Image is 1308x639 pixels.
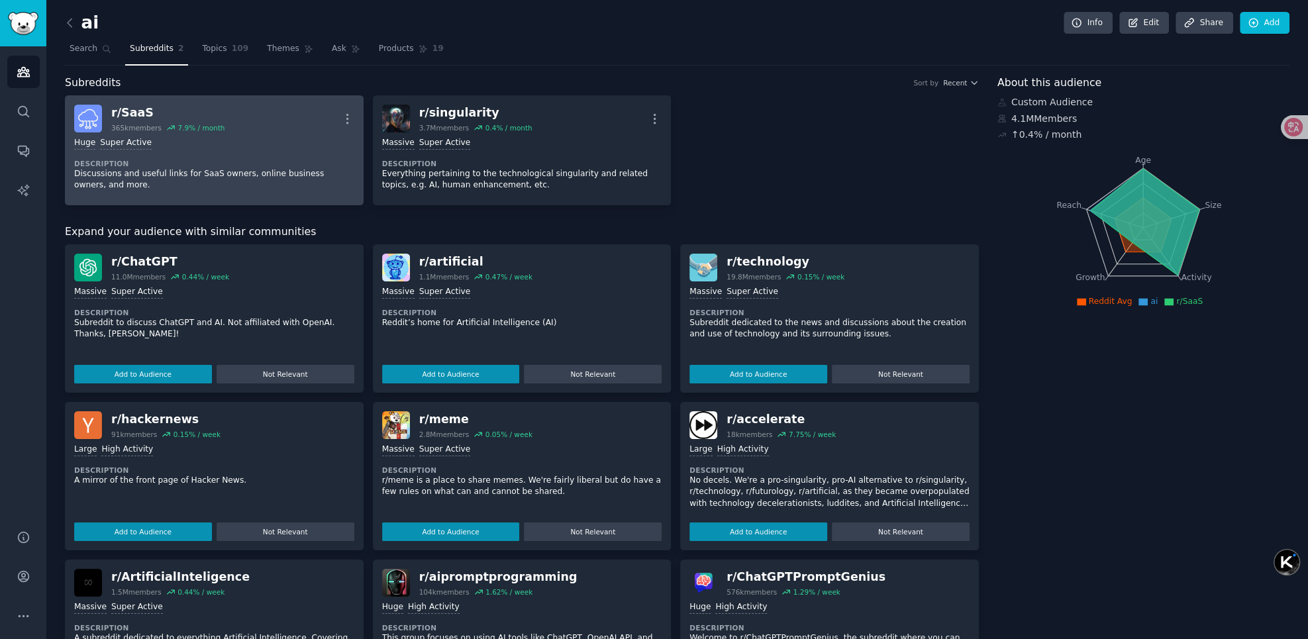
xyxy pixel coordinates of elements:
a: Info [1064,12,1113,34]
div: Massive [382,444,415,456]
img: technology [689,254,717,281]
tspan: Size [1205,200,1221,209]
tspan: Activity [1181,273,1211,282]
div: Massive [74,286,107,299]
dt: Description [74,623,354,632]
div: Massive [382,286,415,299]
button: Not Relevant [217,365,354,383]
div: Sort by [913,78,938,87]
p: Discussions and useful links for SaaS owners, online business owners, and more. [74,168,354,191]
div: 1.1M members [419,272,470,281]
img: accelerate [689,411,717,439]
div: 0.44 % / week [177,587,225,597]
button: Not Relevant [832,365,970,383]
div: Huge [689,601,711,614]
div: 7.9 % / month [177,123,225,132]
div: 3.7M members [419,123,470,132]
div: r/ singularity [419,105,532,121]
div: 1.29 % / week [793,587,840,597]
dt: Description [74,308,354,317]
div: r/ accelerate [727,411,836,428]
div: r/ artificial [419,254,532,270]
a: singularityr/singularity3.7Mmembers0.4% / monthMassiveSuper ActiveDescriptionEverything pertainin... [373,95,672,205]
span: Subreddits [65,75,121,91]
button: Add to Audience [689,522,827,541]
div: 576k members [727,587,777,597]
p: Reddit’s home for Artificial Intelligence (AI) [382,317,662,329]
p: r/meme is a place to share memes. We're fairly liberal but do have a few rules on what can and ca... [382,475,662,498]
p: Subreddit to discuss ChatGPT and AI. Not affiliated with OpenAI. Thanks, [PERSON_NAME]! [74,317,354,340]
a: Products19 [374,38,448,66]
div: Super Active [727,286,778,299]
a: Edit [1119,12,1169,34]
div: 0.15 % / week [174,430,221,439]
button: Recent [943,78,979,87]
dt: Description [74,159,354,168]
div: r/ ChatGPTPromptGenius [727,569,885,585]
div: Massive [74,601,107,614]
div: 0.47 % / week [485,272,532,281]
button: Add to Audience [74,522,212,541]
div: r/ ArtificialInteligence [111,569,250,585]
div: Large [74,444,97,456]
div: 18k members [727,430,772,439]
div: Super Active [111,601,163,614]
tspan: Reach [1056,200,1082,209]
dt: Description [689,466,970,475]
a: Themes [262,38,318,66]
a: Search [65,38,116,66]
div: 2.8M members [419,430,470,439]
div: High Activity [717,444,769,456]
p: Subreddit dedicated to the news and discussions about the creation and use of technology and its ... [689,317,970,340]
div: 0.15 % / week [797,272,844,281]
dt: Description [382,623,662,632]
span: About this audience [997,75,1101,91]
a: Share [1176,12,1233,34]
span: 109 [232,43,249,55]
h2: ai [65,13,99,34]
div: r/ ChatGPT [111,254,229,270]
tspan: Growth [1076,273,1105,282]
dt: Description [382,159,662,168]
div: r/ SaaS [111,105,225,121]
img: singularity [382,105,410,132]
p: Everything pertaining to the technological singularity and related topics, e.g. AI, human enhance... [382,168,662,191]
div: Super Active [419,137,471,150]
dt: Description [382,466,662,475]
img: ArtificialInteligence [74,569,102,597]
div: High Activity [101,444,153,456]
img: SaaS [74,105,102,132]
div: 365k members [111,123,162,132]
img: meme [382,411,410,439]
img: aipromptprogramming [382,569,410,597]
div: Super Active [111,286,163,299]
div: 7.75 % / week [789,430,836,439]
div: Massive [689,286,722,299]
span: r/SaaS [1176,297,1203,306]
div: 1.5M members [111,587,162,597]
div: 1.62 % / week [485,587,532,597]
dt: Description [74,466,354,475]
div: High Activity [715,601,767,614]
div: Huge [74,137,95,150]
div: Massive [382,137,415,150]
button: Add to Audience [382,365,520,383]
div: Super Active [419,444,471,456]
div: r/ technology [727,254,844,270]
span: Topics [202,43,226,55]
dt: Description [382,308,662,317]
div: Large [689,444,712,456]
div: 0.05 % / week [485,430,532,439]
a: Subreddits2 [125,38,188,66]
button: Not Relevant [524,522,662,541]
div: Super Active [100,137,152,150]
p: A mirror of the front page of Hacker News. [74,475,354,487]
tspan: Age [1135,156,1151,165]
div: 0.44 % / week [182,272,229,281]
div: 4.1M Members [997,112,1289,126]
span: Search [70,43,97,55]
button: Not Relevant [217,522,354,541]
img: ChatGPT [74,254,102,281]
a: Add [1240,12,1289,34]
dt: Description [689,623,970,632]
